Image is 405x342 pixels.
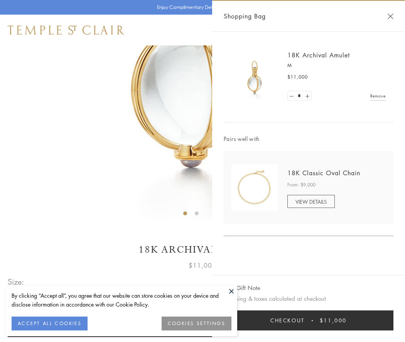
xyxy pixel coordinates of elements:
[12,317,88,330] button: ACCEPT ALL COOKIES
[287,195,335,208] a: VIEW DETAILS
[320,316,347,325] span: $11,000
[370,92,386,100] a: Remove
[224,283,260,293] button: Add Gift Note
[224,134,393,143] span: Pairs well with
[224,294,393,303] p: Shipping & taxes calculated at checkout
[287,51,350,59] a: 18K Archival Amulet
[189,260,216,270] span: $11,000
[295,198,327,205] span: VIEW DETAILS
[224,310,393,330] button: Checkout $11,000
[287,73,308,81] span: $11,000
[157,3,245,11] p: Enjoy Complimentary Delivery & Returns
[270,316,305,325] span: Checkout
[287,181,316,189] span: From: $9,000
[288,91,295,101] a: Set quantity to 0
[388,13,393,19] button: Close Shopping Bag
[287,62,386,69] p: M
[224,11,266,21] span: Shopping Bag
[12,291,231,309] div: By clicking “Accept all”, you agree that our website can store cookies on your device and disclos...
[8,25,124,35] img: Temple St. Clair
[8,243,397,256] h1: 18K Archival Amulet
[162,317,231,330] button: COOKIES SETTINGS
[8,275,25,288] span: Size:
[231,54,278,100] img: 18K Archival Amulet
[303,91,311,101] a: Set quantity to 2
[287,169,360,177] a: 18K Classic Oval Chain
[231,164,278,211] img: N88865-OV18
